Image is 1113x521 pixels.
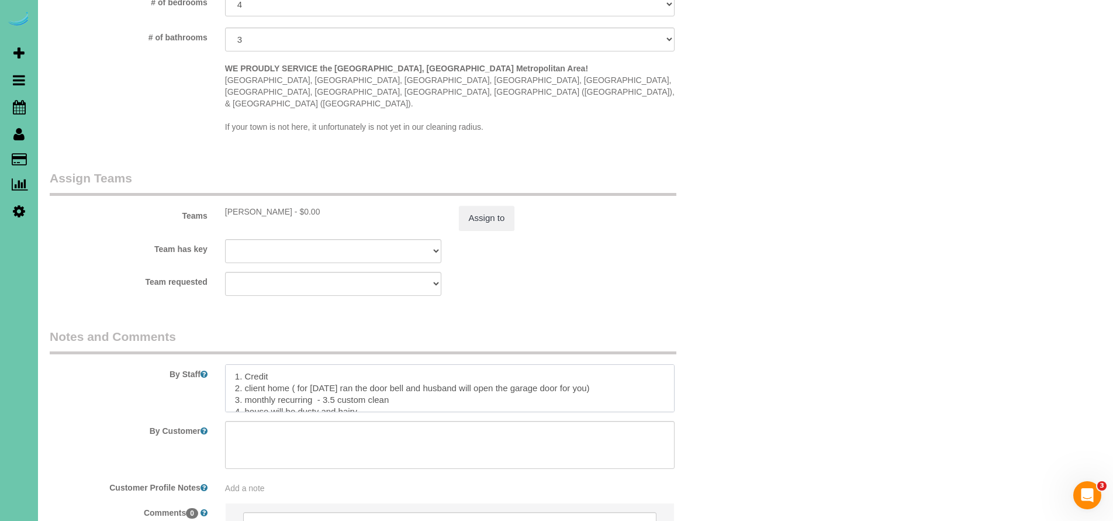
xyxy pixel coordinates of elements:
img: Automaid Logo [7,12,30,28]
strong: WE PROUDLY SERVICE the [GEOGRAPHIC_DATA], [GEOGRAPHIC_DATA] Metropolitan Area! [225,64,588,73]
span: 3 [1097,481,1107,491]
span: Add a note [225,484,265,493]
label: By Customer [41,421,216,437]
label: Team has key [41,239,216,255]
label: Teams [41,206,216,222]
span: 0 [186,508,198,519]
legend: Assign Teams [50,170,676,196]
label: By Staff [41,364,216,380]
button: Assign to [459,206,515,230]
label: Customer Profile Notes [41,478,216,494]
iframe: Intercom live chat [1073,481,1101,509]
legend: Notes and Comments [50,328,676,354]
label: Team requested [41,272,216,288]
label: # of bathrooms [41,27,216,43]
label: Comments [41,503,216,519]
p: [GEOGRAPHIC_DATA], [GEOGRAPHIC_DATA], [GEOGRAPHIC_DATA], [GEOGRAPHIC_DATA], [GEOGRAPHIC_DATA], [G... [225,63,675,133]
div: 3.5 hours x $0.00/hour [225,206,441,218]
